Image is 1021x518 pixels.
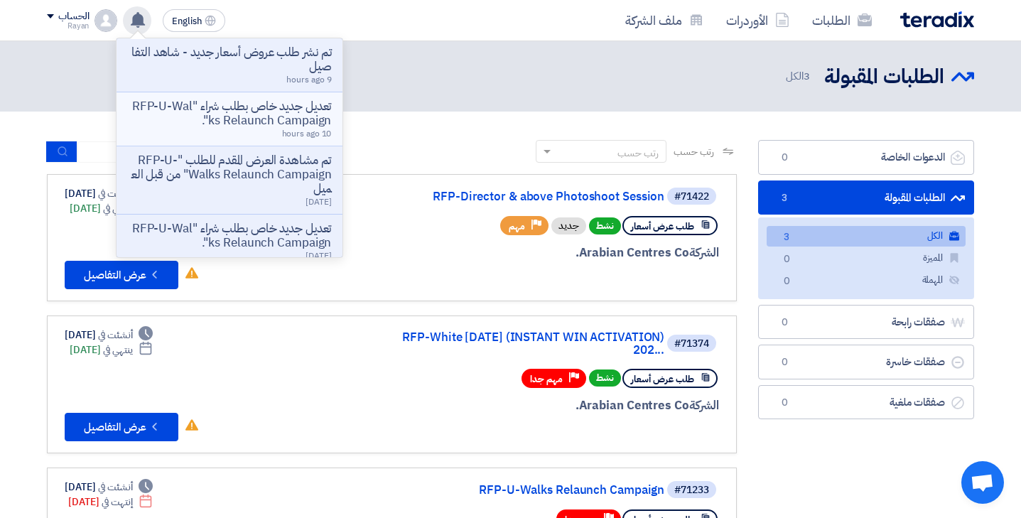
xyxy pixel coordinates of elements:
[128,153,331,196] p: تم مشاهدة العرض المقدم للطلب "RFP-U-Walks Relaunch Campaign" من قبل العميل
[172,16,202,26] span: English
[103,201,132,216] span: ينتهي في
[776,396,793,410] span: 0
[70,342,153,357] div: [DATE]
[70,201,153,216] div: [DATE]
[674,485,709,495] div: #71233
[94,9,117,32] img: profile_test.png
[631,372,694,386] span: طلب عرض أسعار
[758,345,974,379] a: صفقات خاسرة0
[758,180,974,215] a: الطلبات المقبولة3
[377,396,719,415] div: Arabian Centres Co.
[551,217,586,234] div: جديد
[128,45,331,74] p: تم نشر طلب عروض أسعار جديد - شاهد التفاصيل
[689,396,720,414] span: الشركة
[286,73,331,86] span: 9 hours ago
[65,480,153,495] div: [DATE]
[767,270,966,291] a: المهملة
[776,315,793,330] span: 0
[961,461,1004,504] div: Open chat
[758,305,974,340] a: صفقات رابحة0
[65,413,178,441] button: عرض التفاصيل
[98,480,132,495] span: أنشئت في
[767,226,966,247] a: الكل
[776,151,793,165] span: 0
[65,186,153,201] div: [DATE]
[380,331,664,357] a: RFP-White [DATE] (INSTANT WIN ACTIVATION) 202...
[674,192,709,202] div: #71422
[306,249,331,262] span: [DATE]
[103,342,132,357] span: ينتهي في
[377,244,719,262] div: Arabian Centres Co.
[77,141,276,163] input: ابحث بعنوان أو رقم الطلب
[689,244,720,261] span: الشركة
[776,355,793,369] span: 0
[58,11,89,23] div: الحساب
[380,484,664,497] a: RFP-U-Walks Relaunch Campaign
[758,385,974,420] a: صفقات ملغية0
[614,4,715,37] a: ملف الشركة
[778,274,795,289] span: 0
[900,11,974,28] img: Teradix logo
[674,339,709,349] div: #71374
[65,261,178,289] button: عرض التفاصيل
[102,495,132,509] span: إنتهت في
[824,63,944,91] h2: الطلبات المقبولة
[786,68,813,85] span: الكل
[163,9,225,32] button: English
[801,4,883,37] a: الطلبات
[715,4,801,37] a: الأوردرات
[306,195,331,208] span: [DATE]
[804,68,810,84] span: 3
[47,22,89,30] div: Rayan
[65,328,153,342] div: [DATE]
[128,222,331,250] p: تعديل جديد خاص بطلب شراء "RFP-U-Walks Relaunch Campaign".
[282,127,332,140] span: 10 hours ago
[617,146,659,161] div: رتب حسب
[778,230,795,245] span: 3
[98,328,132,342] span: أنشئت في
[530,372,563,386] span: مهم جدا
[778,252,795,267] span: 0
[767,248,966,269] a: المميزة
[128,99,331,128] p: تعديل جديد خاص بطلب شراء "RFP-U-Walks Relaunch Campaign".
[380,190,664,203] a: RFP-Director & above Photoshoot Session
[589,369,621,387] span: نشط
[758,140,974,175] a: الدعوات الخاصة0
[68,495,153,509] div: [DATE]
[674,144,714,159] span: رتب حسب
[589,217,621,234] span: نشط
[98,186,132,201] span: أنشئت في
[776,191,793,205] span: 3
[631,220,694,233] span: طلب عرض أسعار
[509,220,525,233] span: مهم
